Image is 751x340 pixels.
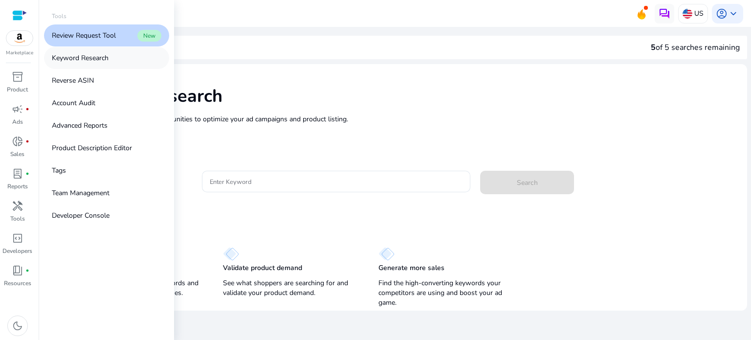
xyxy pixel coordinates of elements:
p: Reports [7,182,28,191]
span: New [137,30,161,42]
span: book_4 [12,265,23,276]
p: Product [7,85,28,94]
p: Tools [52,12,66,21]
div: of 5 searches remaining [651,42,740,53]
p: Research and find keyword opportunities to optimize your ad campaigns and product listing. [67,114,737,124]
span: code_blocks [12,232,23,244]
img: diamond.svg [378,247,395,261]
span: lab_profile [12,168,23,180]
span: 5 [651,42,656,53]
span: donut_small [12,136,23,147]
p: Review Request Tool [52,30,116,41]
h1: Keyword Research [67,86,737,107]
p: US [694,5,704,22]
span: keyboard_arrow_down [728,8,739,20]
img: us.svg [683,9,692,19]
span: fiber_manual_record [25,269,29,272]
p: Generate more sales [378,263,444,273]
p: Developer Console [52,210,110,221]
p: Tags [52,165,66,176]
p: Marketplace [6,49,33,57]
p: Ads [12,117,23,126]
p: Find the high-converting keywords your competitors are using and boost your ad game. [378,278,514,308]
span: account_circle [716,8,728,20]
span: fiber_manual_record [25,172,29,176]
p: Resources [4,279,31,288]
p: Product Description Editor [52,143,132,153]
img: diamond.svg [223,247,239,261]
span: fiber_manual_record [25,139,29,143]
p: Sales [10,150,24,159]
img: amazon.svg [6,31,33,45]
p: Developers [2,247,32,255]
span: dark_mode [12,320,23,332]
span: campaign [12,103,23,115]
span: fiber_manual_record [25,107,29,111]
p: See what shoppers are searching for and validate your product demand. [223,278,359,298]
p: Team Management [52,188,110,198]
p: Keyword Research [52,53,109,63]
p: Validate product demand [223,263,302,273]
p: Account Audit [52,98,95,108]
p: Tools [10,214,25,223]
p: Advanced Reports [52,120,108,131]
span: handyman [12,200,23,212]
span: inventory_2 [12,71,23,83]
p: Reverse ASIN [52,75,94,86]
